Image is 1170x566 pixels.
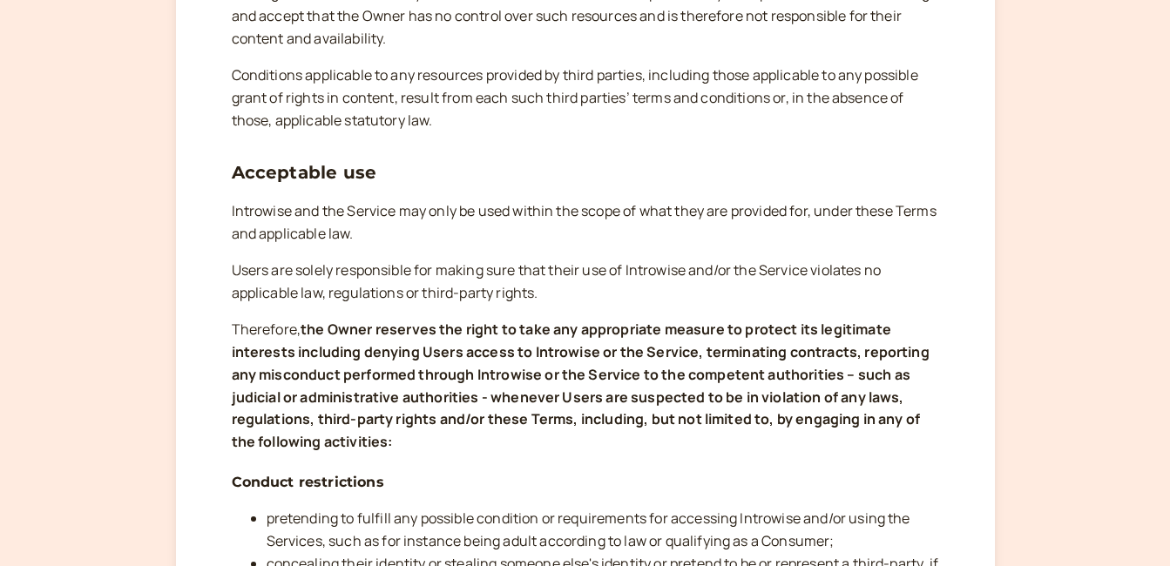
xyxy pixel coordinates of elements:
[267,508,939,553] li: pretending to fulfill any possible condition or requirements for accessing Introwise and/or using...
[232,320,930,452] strong: the Owner reserves the right to take any appropriate measure to protect its legitimate interests ...
[232,158,939,186] h3: Acceptable use
[232,259,939,305] p: Users are solely responsible for making sure that their use of Introwise and/or the Service viola...
[232,319,939,454] p: Therefore,
[1083,482,1170,566] iframe: Chat Widget
[232,471,939,494] h4: Conduct restrictions
[232,64,939,132] p: Conditions applicable to any resources provided by third parties, including those applicable to a...
[1083,482,1170,566] div: Виджет чата
[232,200,939,246] p: Introwise and the Service may only be used within the scope of what they are provided for, under ...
